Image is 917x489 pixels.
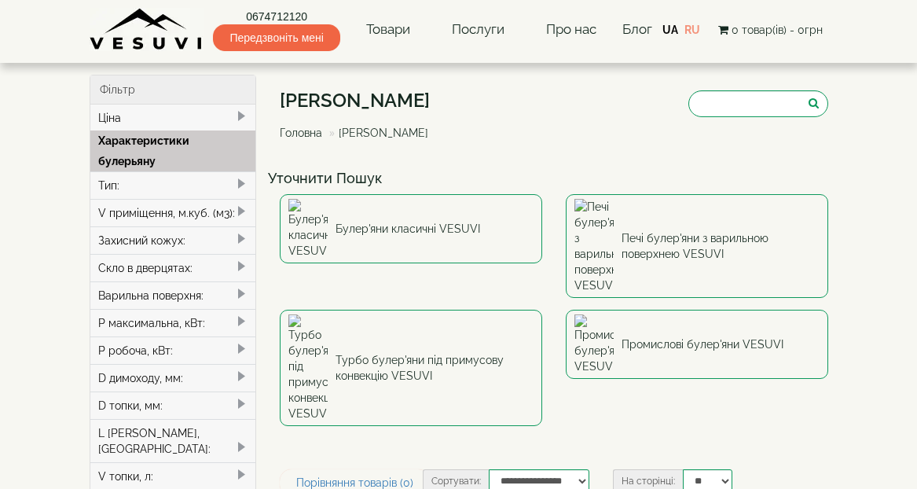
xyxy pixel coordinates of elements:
[280,194,542,263] a: Булер'яни класичні VESUVI Булер'яни класичні VESUVI
[350,12,426,48] a: Товари
[436,12,520,48] a: Послуги
[662,24,678,36] a: UA
[280,127,322,139] a: Головна
[566,194,828,298] a: Печі булер'яни з варильною поверхнею VESUVI Печі булер'яни з варильною поверхнею VESUVI
[90,171,256,199] div: Тип:
[530,12,612,48] a: Про нас
[90,199,256,226] div: V приміщення, м.куб. (м3):
[90,131,256,171] div: Характеристики булерьяну
[213,24,339,51] span: Передзвоніть мені
[90,226,256,254] div: Захисний кожух:
[90,105,256,131] div: Ціна
[280,310,542,426] a: Турбо булер'яни під примусову конвекцію VESUVI Турбо булер'яни під примусову конвекцію VESUVI
[213,9,339,24] a: 0674712120
[90,419,256,462] div: L [PERSON_NAME], [GEOGRAPHIC_DATA]:
[684,24,700,36] a: RU
[566,310,828,379] a: Промислові булер'яни VESUVI Промислові булер'яни VESUVI
[90,281,256,309] div: Варильна поверхня:
[90,8,204,51] img: Завод VESUVI
[732,24,823,36] span: 0 товар(ів) - 0грн
[574,314,614,374] img: Промислові булер'яни VESUVI
[288,314,328,421] img: Турбо булер'яни під примусову конвекцію VESUVI
[325,125,428,141] li: [PERSON_NAME]
[622,21,652,37] a: Блог
[90,75,256,105] div: Фільтр
[90,309,256,336] div: P максимальна, кВт:
[90,364,256,392] div: D димоходу, мм:
[90,336,256,364] div: P робоча, кВт:
[288,199,328,259] img: Булер'яни класичні VESUVI
[90,254,256,281] div: Скло в дверцятах:
[574,199,614,293] img: Печі булер'яни з варильною поверхнею VESUVI
[713,21,827,39] button: 0 товар(ів) - 0грн
[90,392,256,419] div: D топки, мм:
[280,90,440,111] h1: [PERSON_NAME]
[268,171,840,186] h4: Уточнити Пошук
